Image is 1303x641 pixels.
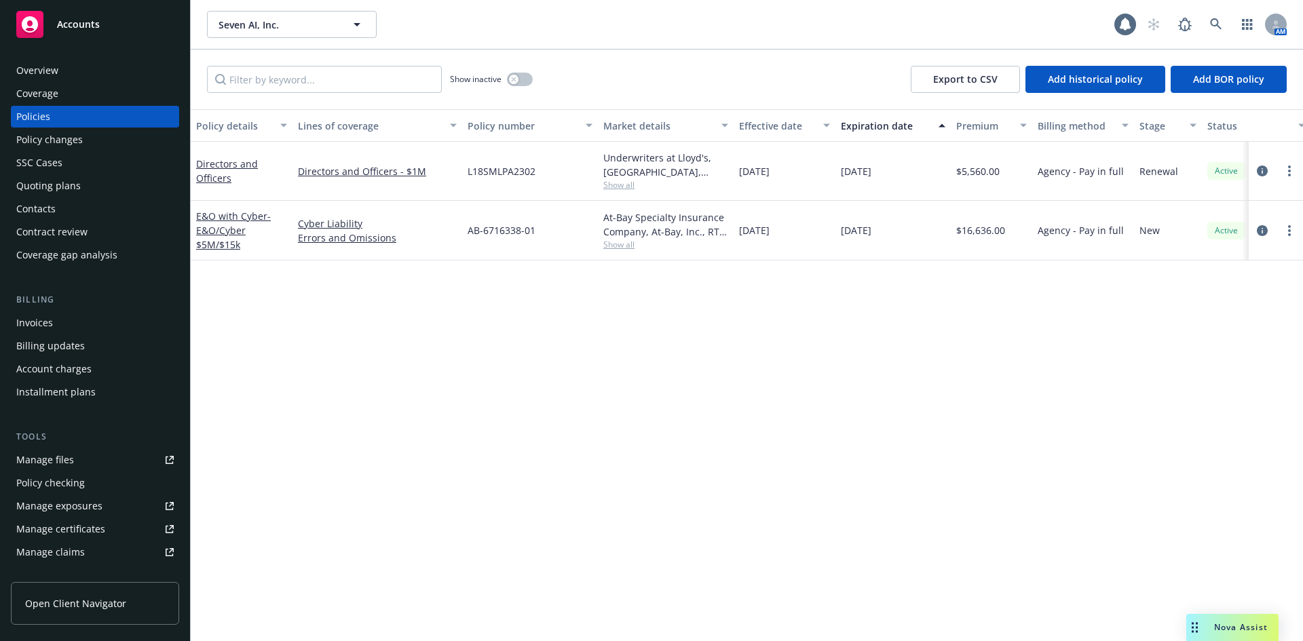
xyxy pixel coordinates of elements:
[11,293,179,307] div: Billing
[11,564,179,586] a: Manage BORs
[16,221,88,243] div: Contract review
[196,119,272,133] div: Policy details
[739,119,815,133] div: Effective date
[57,19,100,30] span: Accounts
[468,119,578,133] div: Policy number
[11,83,179,104] a: Coverage
[11,335,179,357] a: Billing updates
[841,223,871,237] span: [DATE]
[16,449,74,471] div: Manage files
[11,244,179,266] a: Coverage gap analysis
[1193,73,1264,85] span: Add BOR policy
[11,312,179,334] a: Invoices
[207,11,377,38] button: Seven AI, Inc.
[1134,109,1202,142] button: Stage
[1171,11,1198,38] a: Report a Bug
[462,109,598,142] button: Policy number
[11,541,179,563] a: Manage claims
[16,312,53,334] div: Invoices
[298,216,457,231] a: Cyber Liability
[16,564,80,586] div: Manage BORs
[1139,223,1160,237] span: New
[835,109,951,142] button: Expiration date
[1171,66,1287,93] button: Add BOR policy
[11,495,179,517] a: Manage exposures
[16,381,96,403] div: Installment plans
[1032,109,1134,142] button: Billing method
[468,223,535,237] span: AB-6716338-01
[16,358,92,380] div: Account charges
[16,495,102,517] div: Manage exposures
[16,518,105,540] div: Manage certificates
[603,119,713,133] div: Market details
[11,358,179,380] a: Account charges
[298,231,457,245] a: Errors and Omissions
[16,244,117,266] div: Coverage gap analysis
[1038,164,1124,178] span: Agency - Pay in full
[292,109,462,142] button: Lines of coverage
[1213,165,1240,177] span: Active
[11,175,179,197] a: Quoting plans
[11,152,179,174] a: SSC Cases
[16,198,56,220] div: Contacts
[11,449,179,471] a: Manage files
[956,119,1012,133] div: Premium
[1038,119,1114,133] div: Billing method
[956,164,1000,178] span: $5,560.00
[1207,119,1290,133] div: Status
[207,66,442,93] input: Filter by keyword...
[11,5,179,43] a: Accounts
[16,129,83,151] div: Policy changes
[956,223,1005,237] span: $16,636.00
[841,164,871,178] span: [DATE]
[450,73,502,85] span: Show inactive
[1203,11,1230,38] a: Search
[16,175,81,197] div: Quoting plans
[196,210,271,251] a: E&O with Cyber
[16,106,50,128] div: Policies
[734,109,835,142] button: Effective date
[598,109,734,142] button: Market details
[841,119,930,133] div: Expiration date
[11,430,179,444] div: Tools
[603,239,728,250] span: Show all
[11,472,179,494] a: Policy checking
[1139,164,1178,178] span: Renewal
[1234,11,1261,38] a: Switch app
[16,152,62,174] div: SSC Cases
[298,164,457,178] a: Directors and Officers - $1M
[739,223,770,237] span: [DATE]
[1186,614,1203,641] div: Drag to move
[11,129,179,151] a: Policy changes
[298,119,442,133] div: Lines of coverage
[1025,66,1165,93] button: Add historical policy
[1281,163,1298,179] a: more
[11,60,179,81] a: Overview
[16,472,85,494] div: Policy checking
[1214,621,1268,633] span: Nova Assist
[603,210,728,239] div: At-Bay Specialty Insurance Company, At-Bay, Inc., RT Specialty Insurance Services, LLC (RSG Speci...
[1254,163,1270,179] a: circleInformation
[196,210,271,251] span: - E&O/Cyber $5M/$15k
[25,596,126,610] span: Open Client Navigator
[16,335,85,357] div: Billing updates
[11,106,179,128] a: Policies
[16,541,85,563] div: Manage claims
[1186,614,1279,641] button: Nova Assist
[196,157,258,184] a: Directors and Officers
[11,518,179,540] a: Manage certificates
[468,164,535,178] span: L18SMLPA2302
[16,60,58,81] div: Overview
[191,109,292,142] button: Policy details
[16,83,58,104] div: Coverage
[739,164,770,178] span: [DATE]
[911,66,1020,93] button: Export to CSV
[603,179,728,191] span: Show all
[1213,225,1240,237] span: Active
[1038,223,1124,237] span: Agency - Pay in full
[1139,119,1182,133] div: Stage
[1254,222,1270,239] a: circleInformation
[219,18,336,32] span: Seven AI, Inc.
[1048,73,1143,85] span: Add historical policy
